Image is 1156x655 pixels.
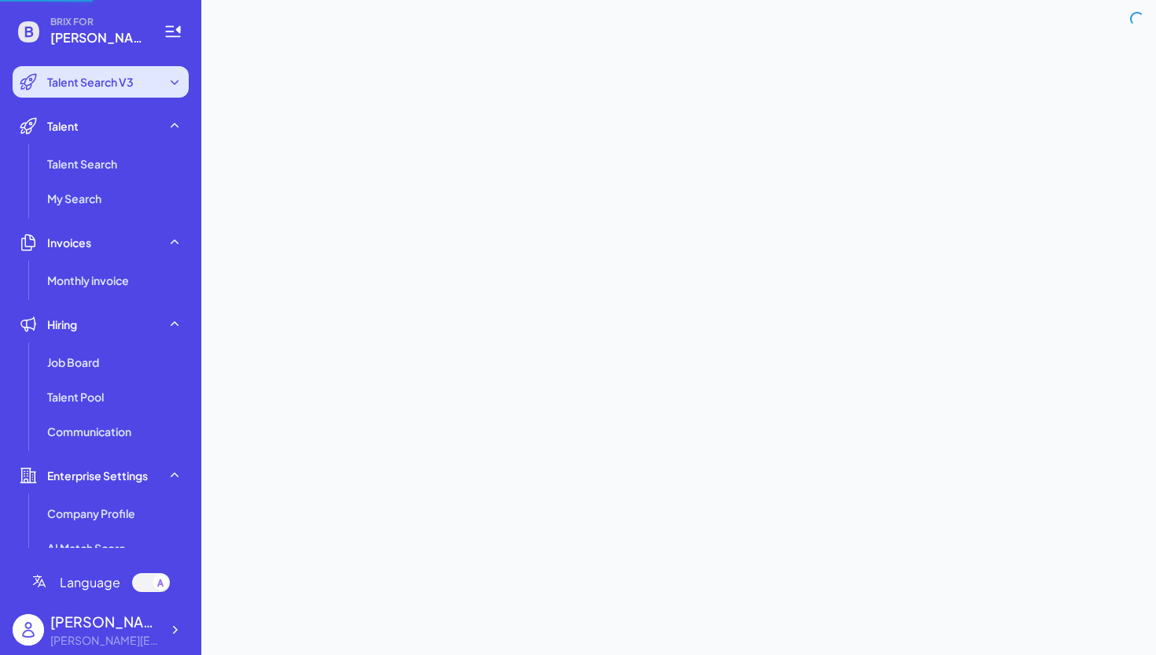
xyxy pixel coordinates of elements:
span: fiona.jjsun@gmail.com [50,28,145,47]
span: Communication [47,424,131,439]
span: Language [60,573,120,592]
span: Hiring [47,316,77,332]
span: Job Board [47,354,99,370]
span: Talent Search V3 [47,74,134,90]
span: Talent [47,118,79,134]
span: Monthly invoice [47,272,129,288]
span: AI Match Score [47,540,126,556]
span: Talent Pool [47,389,104,405]
span: Invoices [47,235,91,250]
span: Enterprise Settings [47,468,148,483]
div: Fiona Sun [50,611,160,632]
div: fiona.jjsun@gmail.com [50,632,160,649]
span: Company Profile [47,505,135,521]
span: BRIX FOR [50,16,145,28]
span: Talent Search [47,156,117,172]
img: user_logo.png [13,614,44,646]
span: My Search [47,191,101,206]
